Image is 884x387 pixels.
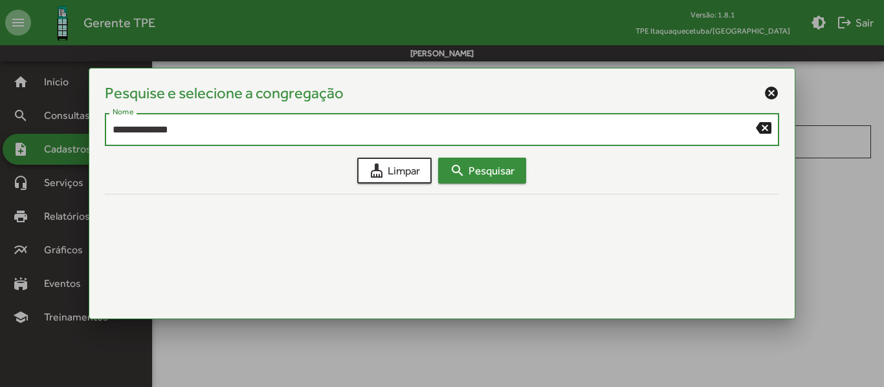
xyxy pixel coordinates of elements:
[450,163,465,178] mat-icon: search
[450,159,514,182] span: Pesquisar
[756,120,771,135] mat-icon: backspace
[438,158,526,183] button: Pesquisar
[369,159,420,182] span: Limpar
[105,84,344,103] h4: Pesquise e selecione a congregação
[357,158,432,183] button: Limpar
[369,163,384,178] mat-icon: cleaning_services
[764,85,779,101] mat-icon: cancel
